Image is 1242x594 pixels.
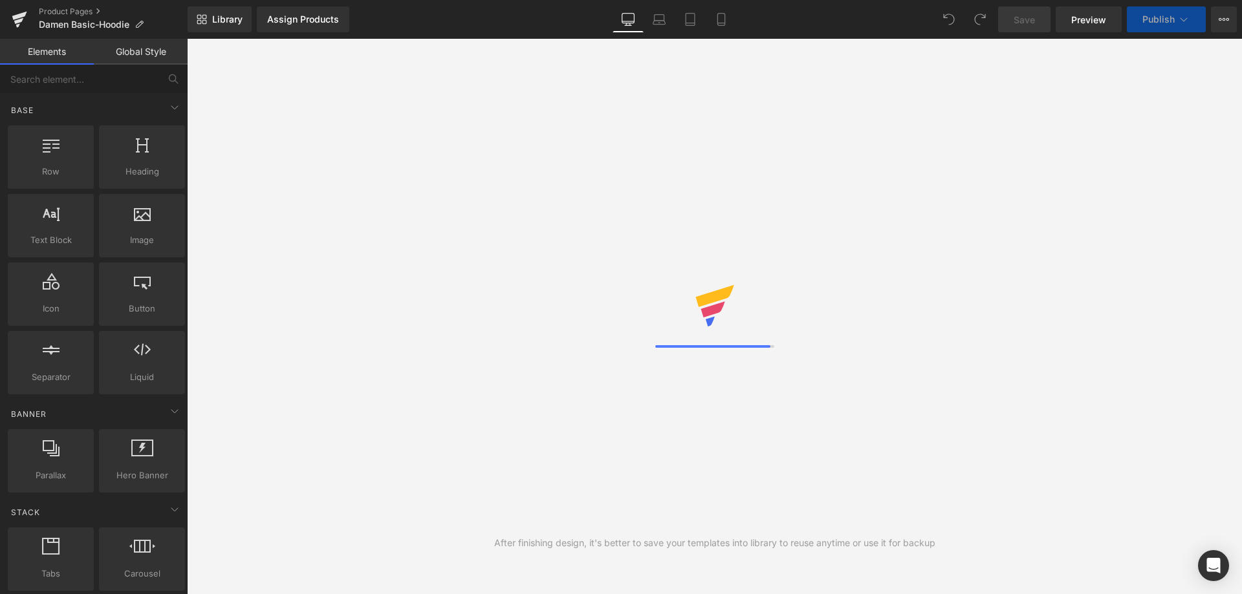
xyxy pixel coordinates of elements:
span: Parallax [12,469,90,482]
span: Banner [10,408,48,420]
button: More [1211,6,1237,32]
span: Save [1014,13,1035,27]
span: Carousel [103,567,181,580]
span: Liquid [103,370,181,384]
span: Icon [12,302,90,315]
div: After finishing design, it's better to save your templates into library to reuse anytime or use i... [494,536,935,550]
button: Redo [967,6,993,32]
button: Undo [936,6,962,32]
span: Row [12,165,90,178]
span: Library [212,14,243,25]
span: Stack [10,506,41,518]
a: Product Pages [39,6,188,17]
button: Publish [1127,6,1206,32]
a: Laptop [644,6,675,32]
a: Preview [1056,6,1122,32]
span: Hero Banner [103,469,181,482]
span: Publish [1142,14,1175,25]
span: Separator [12,370,90,384]
a: Mobile [706,6,737,32]
a: Global Style [94,39,188,65]
div: Open Intercom Messenger [1198,550,1229,581]
span: Preview [1071,13,1106,27]
span: Base [10,104,35,116]
span: Text Block [12,233,90,247]
div: Assign Products [267,14,339,25]
span: Heading [103,165,181,178]
span: Image [103,233,181,247]
a: Desktop [613,6,644,32]
a: Tablet [675,6,706,32]
a: New Library [188,6,252,32]
span: Damen Basic-Hoodie [39,19,129,30]
span: Button [103,302,181,315]
span: Tabs [12,567,90,580]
